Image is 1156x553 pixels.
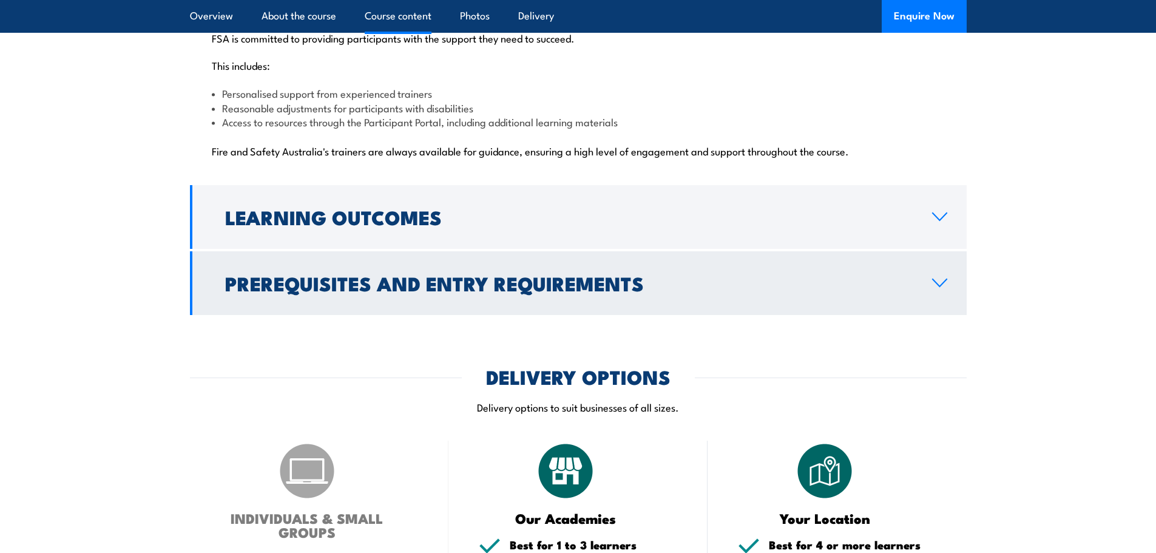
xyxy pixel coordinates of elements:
h2: DELIVERY OPTIONS [486,368,671,385]
h3: INDIVIDUALS & SMALL GROUPS [220,511,394,539]
p: Delivery options to suit businesses of all sizes. [190,400,967,414]
li: Access to resources through the Participant Portal, including additional learning materials [212,115,945,129]
h3: Your Location [738,511,912,525]
p: This includes: [212,59,945,71]
h2: Learning Outcomes [225,208,913,225]
li: Personalised support from experienced trainers [212,86,945,100]
p: Fire and Safety Australia's trainers are always available for guidance, ensuring a high level of ... [212,144,945,157]
h2: Prerequisites and Entry Requirements [225,274,913,291]
h3: Our Academies [479,511,653,525]
a: Prerequisites and Entry Requirements [190,251,967,315]
p: FSA is committed to providing participants with the support they need to succeed. [212,32,945,44]
li: Reasonable adjustments for participants with disabilities [212,101,945,115]
h5: Best for 1 to 3 learners [510,539,677,551]
a: Learning Outcomes [190,185,967,249]
h5: Best for 4 or more learners [769,539,936,551]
